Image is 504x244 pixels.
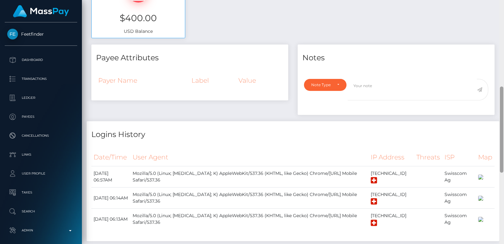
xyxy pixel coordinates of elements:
td: [TECHNICAL_ID] [369,209,414,230]
h3: $400.00 [96,12,180,24]
p: Dashboard [7,55,75,65]
h4: Notes [302,52,490,63]
td: [DATE] 06:57AM [91,166,130,187]
span: Feetfinder [5,31,77,37]
a: Links [5,147,77,163]
th: Date/Time [91,149,130,166]
p: Ledger [7,93,75,103]
p: Taxes [7,188,75,197]
td: Mozilla/5.0 (Linux; [MEDICAL_DATA]; K) AppleWebKit/537.36 (KHTML, like Gecko) Chrome/[URL] Mobile... [130,187,369,209]
td: Swisscom Ag [442,166,476,187]
img: ch.png [371,198,377,205]
td: [DATE] 06:14AM [91,187,130,209]
th: User Agent [130,149,369,166]
img: Feetfinder [7,29,18,39]
a: Cancellations [5,128,77,144]
a: Ledger [5,90,77,106]
p: Search [7,207,75,216]
a: Admin [5,223,77,238]
td: Mozilla/5.0 (Linux; [MEDICAL_DATA]; K) AppleWebKit/537.36 (KHTML, like Gecko) Chrome/[URL] Mobile... [130,209,369,230]
td: Mozilla/5.0 (Linux; [MEDICAL_DATA]; K) AppleWebKit/537.36 (KHTML, like Gecko) Chrome/[URL] Mobile... [130,166,369,187]
a: Dashboard [5,52,77,68]
img: MassPay Logo [13,5,69,17]
a: Search [5,204,77,219]
a: Transactions [5,71,77,87]
p: Transactions [7,74,75,84]
img: ch.png [371,220,377,226]
img: 200x100 [478,175,483,180]
div: Note Type [311,82,332,87]
td: [DATE] 06:13AM [91,209,130,230]
p: Payees [7,112,75,122]
h4: Logins History [91,129,495,140]
img: ch.png [371,177,377,183]
a: Taxes [5,185,77,200]
th: IP Address [369,149,414,166]
h4: Payee Attributes [96,52,283,63]
a: Payees [5,109,77,125]
th: ISP [442,149,476,166]
th: Threats [414,149,442,166]
p: User Profile [7,169,75,178]
td: Swisscom Ag [442,187,476,209]
img: 200x100 [478,196,483,201]
th: Map [476,149,495,166]
a: User Profile [5,166,77,182]
td: [TECHNICAL_ID] [369,187,414,209]
th: Label [189,72,236,89]
td: Swisscom Ag [442,209,476,230]
p: Cancellations [7,131,75,140]
td: [TECHNICAL_ID] [369,166,414,187]
p: Admin [7,226,75,235]
img: 200x100 [478,217,483,222]
th: Value [236,72,283,89]
button: Note Type [304,79,346,91]
p: Links [7,150,75,159]
th: Payer Name [96,72,189,89]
